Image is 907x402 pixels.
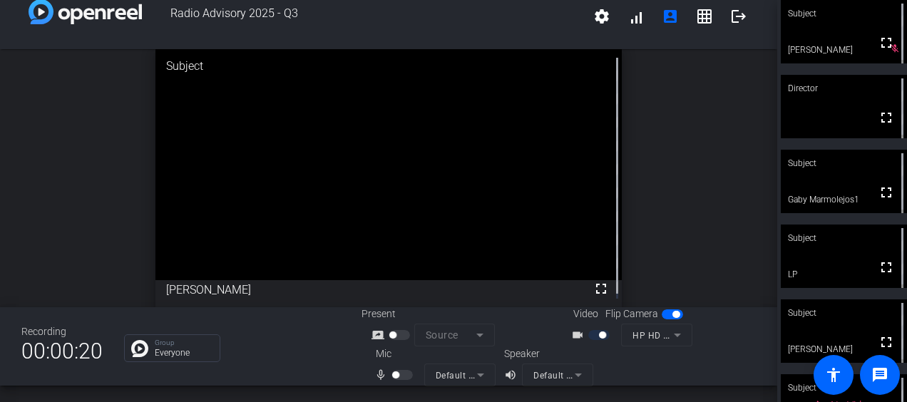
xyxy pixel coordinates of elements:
[878,109,895,126] mat-icon: fullscreen
[871,366,888,383] mat-icon: message
[878,259,895,276] mat-icon: fullscreen
[781,374,907,401] div: Subject
[696,8,713,25] mat-icon: grid_on
[362,306,504,321] div: Present
[878,184,895,201] mat-icon: fullscreen
[573,306,598,321] span: Video
[825,366,842,383] mat-icon: accessibility
[155,47,622,86] div: Subject
[571,326,588,344] mat-icon: videocam_outline
[374,366,391,383] mat-icon: mic_none
[781,75,907,102] div: Director
[21,324,103,339] div: Recording
[605,306,658,321] span: Flip Camera
[878,34,895,51] mat-icon: fullscreen
[131,340,148,357] img: Chat Icon
[504,346,590,361] div: Speaker
[21,334,103,368] span: 00:00:20
[662,8,679,25] mat-icon: account_box
[781,299,907,326] div: Subject
[504,366,521,383] mat-icon: volume_up
[781,225,907,252] div: Subject
[155,339,212,346] p: Group
[155,349,212,357] p: Everyone
[781,150,907,177] div: Subject
[371,326,389,344] mat-icon: screen_share_outline
[593,280,610,297] mat-icon: fullscreen
[730,8,747,25] mat-icon: logout
[362,346,504,361] div: Mic
[878,334,895,351] mat-icon: fullscreen
[593,8,610,25] mat-icon: settings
